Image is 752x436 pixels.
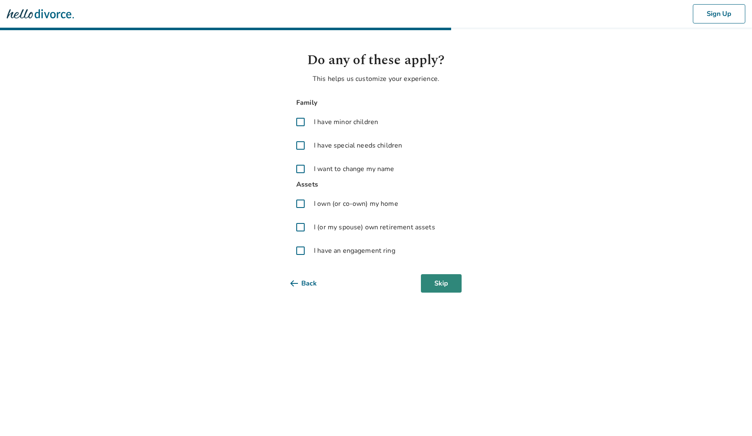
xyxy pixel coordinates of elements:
[314,199,398,209] span: I own (or co-own) my home
[290,274,330,293] button: Back
[314,164,394,174] span: I want to change my name
[314,222,435,232] span: I (or my spouse) own retirement assets
[421,274,462,293] button: Skip
[290,74,462,84] p: This helps us customize your experience.
[710,396,752,436] iframe: Chat Widget
[290,50,462,70] h1: Do any of these apply?
[693,4,745,23] button: Sign Up
[314,117,378,127] span: I have minor children
[290,179,462,190] span: Assets
[290,97,462,109] span: Family
[314,246,395,256] span: I have an engagement ring
[314,140,402,151] span: I have special needs children
[7,5,74,22] img: Hello Divorce Logo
